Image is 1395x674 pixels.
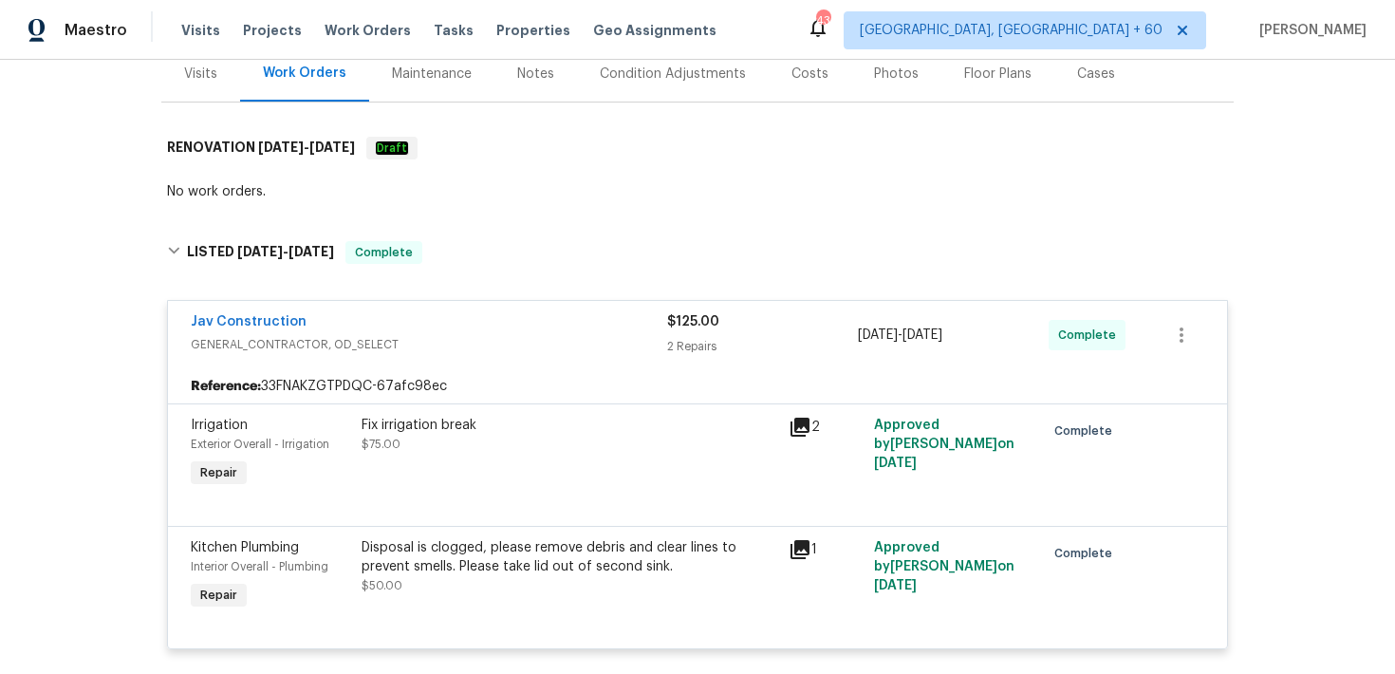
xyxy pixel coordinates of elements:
[667,337,858,356] div: 2 Repairs
[191,419,248,432] span: Irrigation
[237,245,283,258] span: [DATE]
[167,182,1228,201] div: No work orders.
[181,21,220,40] span: Visits
[816,11,829,30] div: 434
[667,315,719,328] span: $125.00
[874,457,917,470] span: [DATE]
[789,416,863,439] div: 2
[874,541,1014,592] span: Approved by [PERSON_NAME] on
[1054,421,1120,440] span: Complete
[288,245,334,258] span: [DATE]
[347,243,420,262] span: Complete
[600,65,746,84] div: Condition Adjustments
[517,65,554,84] div: Notes
[191,315,307,328] a: Jav Construction
[193,586,245,605] span: Repair
[191,541,299,554] span: Kitchen Plumbing
[362,416,777,435] div: Fix irrigation break
[874,579,917,592] span: [DATE]
[874,419,1014,470] span: Approved by [PERSON_NAME] on
[496,21,570,40] span: Properties
[191,561,328,572] span: Interior Overall - Plumbing
[258,140,304,154] span: [DATE]
[191,439,329,450] span: Exterior Overall - Irrigation
[392,65,472,84] div: Maintenance
[65,21,127,40] span: Maestro
[858,328,898,342] span: [DATE]
[161,222,1234,283] div: LISTED [DATE]-[DATE]Complete
[191,335,667,354] span: GENERAL_CONTRACTOR, OD_SELECT
[263,64,346,83] div: Work Orders
[237,245,334,258] span: -
[168,369,1227,403] div: 33FNAKZGTPDQC-67afc98ec
[1054,544,1120,563] span: Complete
[243,21,302,40] span: Projects
[167,137,355,159] h6: RENOVATION
[161,118,1234,178] div: RENOVATION [DATE]-[DATE]Draft
[325,21,411,40] span: Work Orders
[376,141,408,155] em: Draft
[191,377,261,396] b: Reference:
[187,241,334,264] h6: LISTED
[362,439,400,450] span: $75.00
[1077,65,1115,84] div: Cases
[902,328,942,342] span: [DATE]
[184,65,217,84] div: Visits
[593,21,716,40] span: Geo Assignments
[193,463,245,482] span: Repair
[1252,21,1367,40] span: [PERSON_NAME]
[964,65,1032,84] div: Floor Plans
[1058,326,1124,345] span: Complete
[874,65,919,84] div: Photos
[362,580,402,591] span: $50.00
[362,538,777,576] div: Disposal is clogged, please remove debris and clear lines to prevent smells. Please take lid out ...
[858,326,942,345] span: -
[789,538,863,561] div: 1
[258,140,355,154] span: -
[791,65,828,84] div: Costs
[860,21,1162,40] span: [GEOGRAPHIC_DATA], [GEOGRAPHIC_DATA] + 60
[309,140,355,154] span: [DATE]
[434,24,474,37] span: Tasks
